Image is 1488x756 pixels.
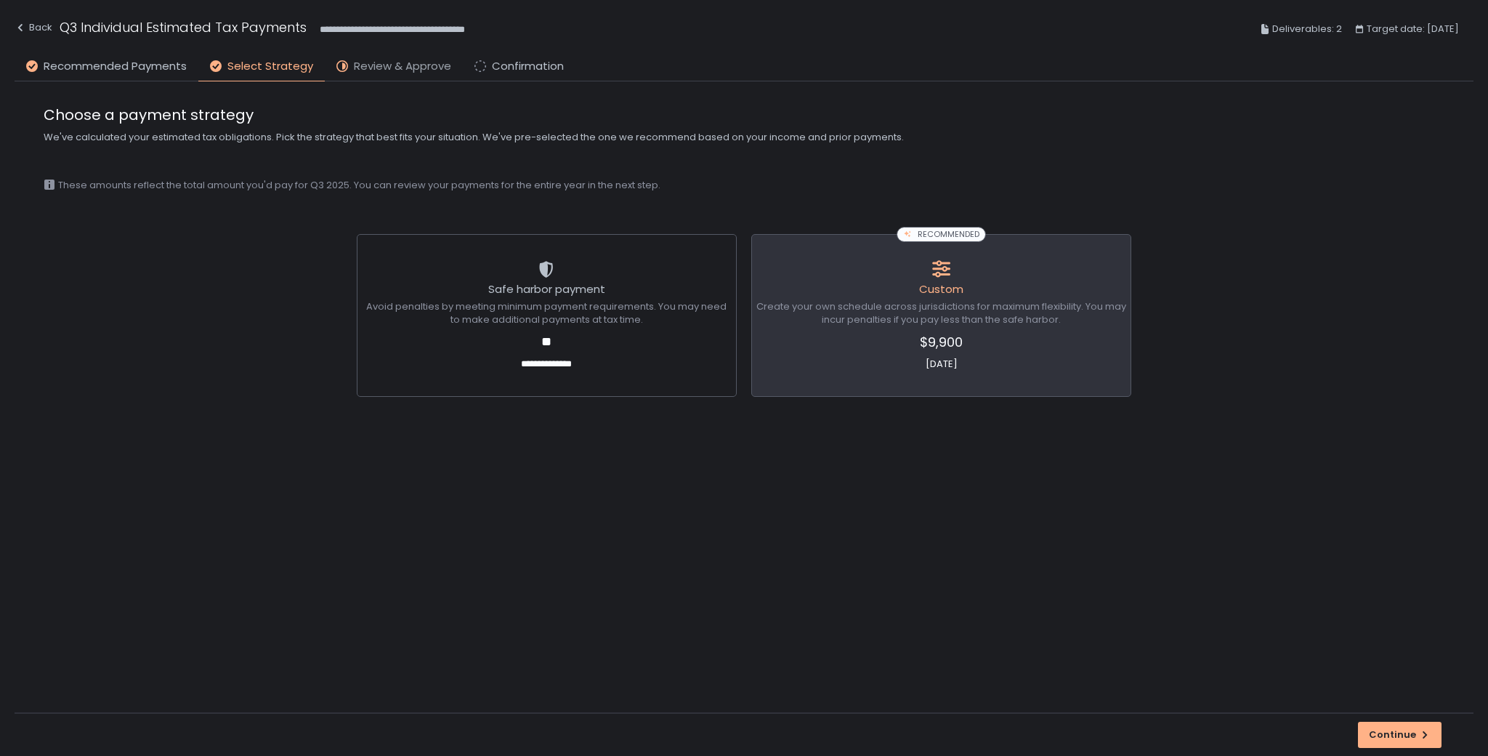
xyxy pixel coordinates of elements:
button: Continue [1358,722,1441,748]
span: Safe harbor payment [488,281,605,297]
div: Back [15,19,52,36]
span: Confirmation [492,58,564,75]
span: $9,900 [756,332,1126,352]
span: Deliverables: 2 [1272,20,1342,38]
span: Avoid penalties by meeting minimum payment requirements. You may need to make additional payments... [362,300,732,326]
span: Select Strategy [227,58,313,75]
span: RECOMMENDED [918,229,979,240]
div: Continue [1369,728,1431,741]
span: These amounts reflect the total amount you'd pay for Q3 2025. You can review your payments for th... [58,179,660,192]
span: [DATE] [756,358,1126,371]
span: Create your own schedule across jurisdictions for maximum flexibility. You may incur penalties if... [756,300,1126,326]
span: Custom [919,281,963,297]
span: Review & Approve [354,58,451,75]
span: Choose a payment strategy [44,105,1444,125]
button: Back [15,17,52,41]
h1: Q3 Individual Estimated Tax Payments [60,17,307,37]
span: We've calculated your estimated tax obligations. Pick the strategy that best fits your situation.... [44,131,1444,144]
span: Target date: [DATE] [1367,20,1459,38]
span: Recommended Payments [44,58,187,75]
